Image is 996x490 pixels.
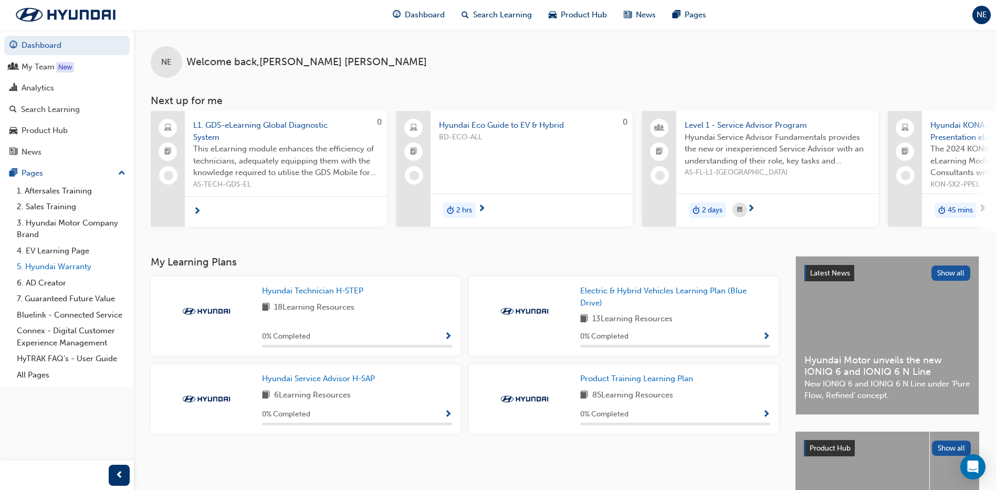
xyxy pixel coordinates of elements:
[592,313,673,326] span: 13 Learning Resources
[948,205,973,217] span: 45 mins
[656,145,663,159] span: booktick-icon
[685,9,706,21] span: Pages
[615,4,664,26] a: news-iconNews
[177,394,235,404] img: Trak
[4,164,130,183] button: Pages
[262,389,270,402] span: book-icon
[9,63,17,72] span: people-icon
[561,9,607,21] span: Product Hub
[13,367,130,383] a: All Pages
[13,307,130,323] a: Bluelink - Connected Service
[396,111,633,227] a: 0Hyundai Eco Guide to EV & HybridBD-ECO-ALLduration-icon2 hrs
[393,8,401,22] span: guage-icon
[164,171,173,180] span: learningRecordVerb_NONE-icon
[685,131,870,167] span: Hyundai Service Advisor Fundamentals provides the new or inexperienced Service Advisor with an un...
[901,171,910,180] span: learningRecordVerb_NONE-icon
[664,4,715,26] a: pages-iconPages
[262,373,379,385] a: Hyundai Service Advisor H-SAP
[804,440,971,457] a: Product HubShow all
[580,373,697,385] a: Product Training Learning Plan
[22,167,43,179] div: Pages
[13,259,130,275] a: 5. Hyundai Warranty
[56,62,74,73] div: Tooltip anchor
[4,34,130,164] button: DashboardMy TeamAnalyticsSearch LearningProduct HubNews
[580,374,693,383] span: Product Training Learning Plan
[762,408,770,421] button: Show Progress
[22,82,54,94] div: Analytics
[118,167,125,180] span: up-icon
[804,378,970,402] span: New IONIQ 6 and IONIQ 6 N Line under ‘Pure Flow, Refined’ concept.
[977,9,987,21] span: NE
[747,205,755,214] span: next-icon
[262,331,310,343] span: 0 % Completed
[685,167,870,179] span: AS-FL-L1-[GEOGRAPHIC_DATA]
[4,121,130,140] a: Product Hub
[901,145,909,159] span: booktick-icon
[762,332,770,342] span: Show Progress
[478,205,486,214] span: next-icon
[13,183,130,199] a: 1. Aftersales Training
[9,126,17,136] span: car-icon
[4,57,130,77] a: My Team
[932,441,971,456] button: Show all
[549,8,557,22] span: car-icon
[377,117,382,127] span: 0
[462,8,469,22] span: search-icon
[193,179,379,191] span: AS-TECH-GDS-EL
[4,78,130,98] a: Analytics
[186,56,427,68] span: Welcome back , [PERSON_NAME] [PERSON_NAME]
[13,243,130,259] a: 4. EV Learning Page
[13,291,130,307] a: 7. Guaranteed Future Value
[642,111,878,227] a: Level 1 - Service Advisor ProgramHyundai Service Advisor Fundamentals provides the new or inexper...
[444,332,452,342] span: Show Progress
[13,323,130,351] a: Connex - Digital Customer Experience Management
[804,354,970,378] span: Hyundai Motor unveils the new IONIQ 6 and IONIQ 6 N Line
[444,330,452,343] button: Show Progress
[496,306,553,317] img: Trak
[762,330,770,343] button: Show Progress
[13,351,130,367] a: HyTRAK FAQ's - User Guide
[9,148,17,157] span: news-icon
[116,469,123,482] span: prev-icon
[439,119,624,131] span: Hyundai Eco Guide to EV & Hybrid
[9,41,17,50] span: guage-icon
[9,105,17,115] span: search-icon
[262,374,375,383] span: Hyundai Service Advisor H-SAP
[134,95,996,107] h3: Next up for me
[901,121,909,135] span: laptop-icon
[795,256,979,415] a: Latest NewsShow allHyundai Motor unveils the new IONIQ 6 and IONIQ 6 N LineNew IONIQ 6 and IONIQ ...
[262,285,368,297] a: Hyundai Technician H-STEP
[5,4,126,26] a: Trak
[685,119,870,131] span: Level 1 - Service Advisor Program
[938,203,946,217] span: duration-icon
[580,286,747,308] span: Electric & Hybrid Vehicles Learning Plan (Blue Drive)
[623,117,627,127] span: 0
[580,313,588,326] span: book-icon
[580,409,628,421] span: 0 % Completed
[274,301,354,314] span: 18 Learning Resources
[9,84,17,93] span: chart-icon
[656,121,663,135] span: people-icon
[262,409,310,421] span: 0 % Completed
[673,8,680,22] span: pages-icon
[262,286,363,295] span: Hyundai Technician H-STEP
[161,56,172,68] span: NE
[979,205,987,214] span: next-icon
[972,6,991,24] button: NE
[13,215,130,243] a: 3. Hyundai Motor Company Brand
[960,454,985,479] div: Open Intercom Messenger
[931,266,971,281] button: Show all
[21,104,80,116] div: Search Learning
[447,203,454,217] span: duration-icon
[151,111,387,227] a: 0L1. GDS-eLearning Global Diagnostic SystemThis eLearning module enhances the efficiency of techn...
[410,145,417,159] span: booktick-icon
[410,121,417,135] span: laptop-icon
[702,205,722,217] span: 2 days
[737,203,742,217] span: calendar-icon
[274,389,351,402] span: 6 Learning Resources
[580,285,770,309] a: Electric & Hybrid Vehicles Learning Plan (Blue Drive)
[4,142,130,162] a: News
[624,8,632,22] span: news-icon
[496,394,553,404] img: Trak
